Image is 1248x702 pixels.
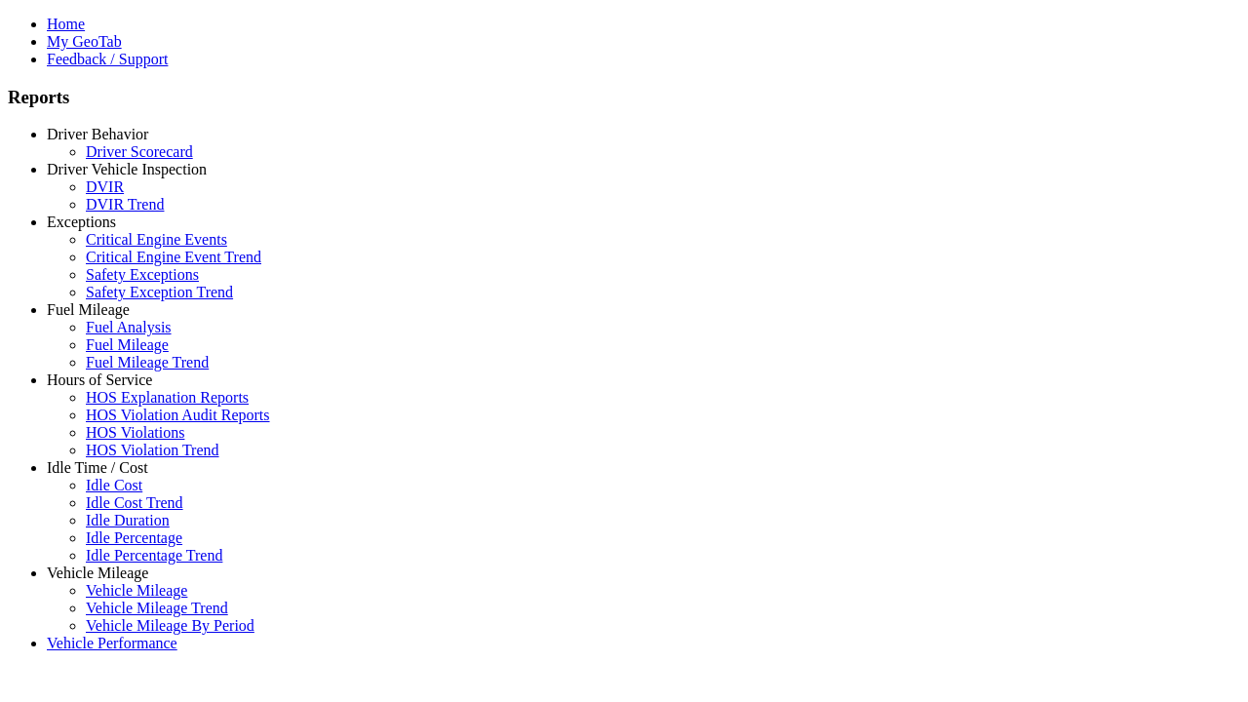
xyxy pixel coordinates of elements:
a: Hours of Service [47,371,152,388]
a: HOS Violations [86,424,184,441]
a: Fuel Analysis [86,319,172,335]
a: DVIR [86,178,124,195]
a: Vehicle Performance [47,635,177,651]
a: Exceptions [47,214,116,230]
a: Idle Percentage [86,529,182,546]
a: HOS Explanation Reports [86,389,249,406]
a: HOS Violation Trend [86,442,219,458]
a: Feedback / Support [47,51,168,67]
a: Critical Engine Events [86,231,227,248]
a: Vehicle Mileage By Period [86,617,254,634]
a: HOS Violation Audit Reports [86,407,270,423]
a: Driver Scorecard [86,143,193,160]
a: Idle Cost [86,477,142,493]
h3: Reports [8,87,1240,108]
a: Idle Duration [86,512,170,528]
a: DVIR Trend [86,196,164,213]
a: Fuel Mileage [47,301,130,318]
a: Fuel Mileage Trend [86,354,209,370]
a: Home [47,16,85,32]
a: Vehicle Mileage [47,565,148,581]
a: Safety Exception Trend [86,284,233,300]
a: Fuel Mileage [86,336,169,353]
a: Driver Vehicle Inspection [47,161,207,177]
a: Idle Time / Cost [47,459,148,476]
a: My GeoTab [47,33,122,50]
a: Safety Exceptions [86,266,199,283]
a: Vehicle Mileage Trend [86,600,228,616]
a: Vehicle Mileage [86,582,187,599]
a: Idle Percentage Trend [86,547,222,564]
a: Critical Engine Event Trend [86,249,261,265]
a: Idle Cost Trend [86,494,183,511]
a: Driver Behavior [47,126,148,142]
